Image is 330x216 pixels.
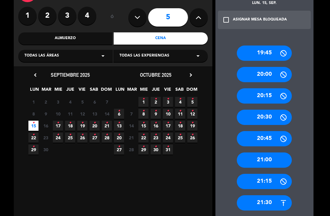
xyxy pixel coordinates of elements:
[89,86,99,96] span: SAB
[179,94,181,104] i: •
[175,133,185,143] span: 25
[151,133,161,143] span: 23
[237,174,292,189] div: 21:15
[58,7,76,25] label: 3
[237,88,292,104] div: 20:15
[237,195,292,211] div: 21:30
[69,130,71,140] i: •
[81,130,83,140] i: •
[24,53,59,59] span: Todas las áreas
[106,118,108,128] i: •
[163,121,173,131] span: 17
[41,109,51,119] span: 9
[32,142,35,152] i: •
[18,7,37,25] label: 1
[155,94,157,104] i: •
[77,109,87,119] span: 12
[77,86,87,96] span: VIE
[41,133,51,143] span: 23
[65,97,75,107] span: 4
[151,97,161,107] span: 2
[139,86,149,96] span: MIE
[167,106,169,116] i: •
[114,121,124,131] span: 13
[115,86,125,96] span: LUN
[119,53,169,59] span: Todas las experiencias
[175,109,185,119] span: 11
[142,106,145,116] i: •
[142,130,145,140] i: •
[187,121,197,131] span: 19
[118,130,120,140] i: •
[114,109,124,119] span: 6
[65,86,75,96] span: JUE
[155,142,157,152] i: •
[138,145,148,155] span: 29
[142,142,145,152] i: •
[28,145,38,155] span: 29
[126,121,136,131] span: 14
[57,118,59,128] i: •
[187,133,197,143] span: 26
[163,109,173,119] span: 10
[215,0,313,6] div: lun. 15, sep.
[237,131,292,146] div: 20:45
[81,118,83,128] i: •
[138,133,148,143] span: 22
[114,32,208,45] div: Cena
[142,118,145,128] i: •
[99,52,107,60] i: arrow_drop_down
[102,109,112,119] span: 14
[78,7,96,25] label: 4
[155,130,157,140] i: •
[151,109,161,119] span: 9
[175,121,185,131] span: 18
[53,97,63,107] span: 3
[41,97,51,107] span: 2
[140,72,171,78] span: octubre 2025
[167,118,169,128] i: •
[32,72,38,78] i: chevron_left
[237,152,292,168] div: 21:00
[102,7,122,28] div: ó
[237,46,292,61] div: 19:45
[41,121,51,131] span: 16
[101,86,111,96] span: DOM
[191,94,193,104] i: •
[32,118,35,128] i: •
[90,133,100,143] span: 27
[41,86,51,96] span: MAR
[237,110,292,125] div: 20:30
[41,145,51,155] span: 30
[163,145,173,155] span: 31
[32,130,35,140] i: •
[38,7,57,25] label: 2
[77,133,87,143] span: 26
[179,106,181,116] i: •
[65,121,75,131] span: 18
[28,121,38,131] span: 15
[65,133,75,143] span: 25
[102,97,112,107] span: 7
[175,97,185,107] span: 4
[179,130,181,140] i: •
[77,97,87,107] span: 5
[127,86,137,96] span: MAR
[151,86,161,96] span: JUE
[114,145,124,155] span: 27
[187,97,197,107] span: 5
[163,133,173,143] span: 24
[167,94,169,104] i: •
[53,109,63,119] span: 10
[118,118,120,128] i: •
[167,130,169,140] i: •
[187,109,197,119] span: 12
[138,109,148,119] span: 8
[106,130,108,140] i: •
[155,118,157,128] i: •
[126,133,136,143] span: 21
[191,106,193,116] i: •
[222,16,230,24] i: check_box_outline_blank
[28,109,38,119] span: 8
[28,97,38,107] span: 1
